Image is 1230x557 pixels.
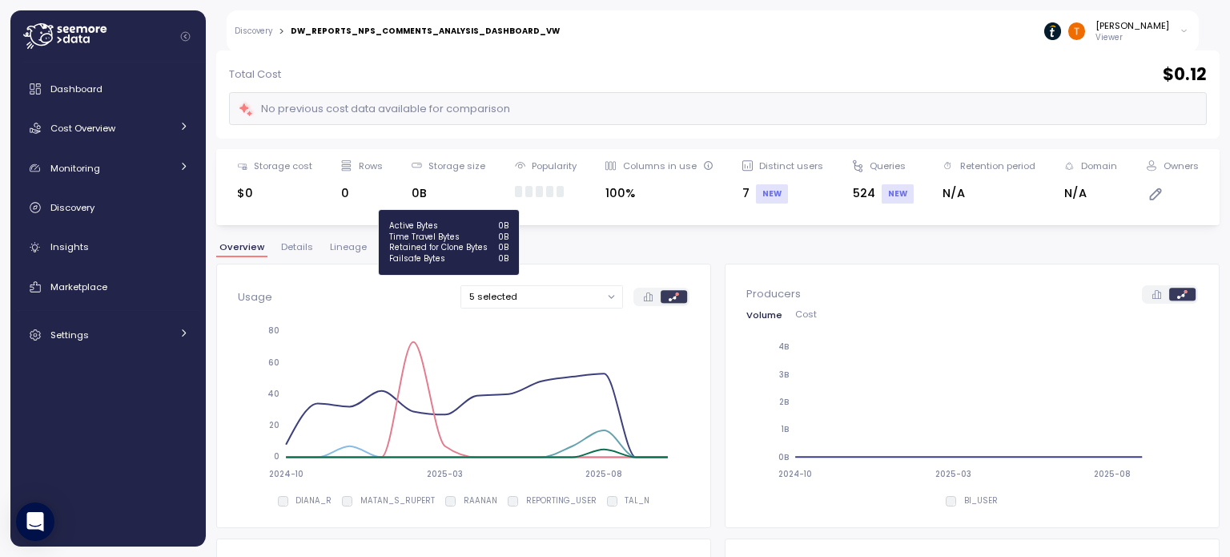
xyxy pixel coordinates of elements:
div: NEW [756,184,788,204]
div: > [279,26,284,37]
div: Retention period [960,159,1035,172]
div: 0B [498,220,508,232]
div: Columns in use [623,159,713,172]
tspan: 2025-08 [585,469,622,479]
div: Time Travel Bytes [389,232,460,243]
div: Rows [359,159,383,172]
button: 5 selected [460,285,623,309]
span: Lineage [330,243,367,252]
span: Marketplace [50,281,107,293]
span: Monitoring [50,162,100,175]
tspan: 2B [779,397,789,407]
tspan: 2024-10 [268,469,303,479]
div: 0B [498,232,508,243]
img: ACg8ocJml0foWApaOMQy2-PyKNIfXiH2V-KiQM1nFjw1XwMASpq_4A=s96-c [1068,22,1085,39]
span: Details [281,243,313,252]
p: REPORTING_USER [526,495,597,507]
h2: $ 0.12 [1163,63,1207,87]
div: $0 [237,184,312,203]
tspan: 20 [269,420,279,430]
div: 7 [742,184,823,204]
span: Cost [795,310,817,319]
div: Distinct users [759,159,823,172]
div: 0B [412,184,485,203]
div: Failsafe Bytes [389,253,445,264]
p: MATAN_S_RUPERT [360,495,435,507]
div: 100% [605,184,713,203]
div: Queries [870,159,906,172]
a: Dashboard [17,73,199,105]
a: Marketplace [17,271,199,303]
p: DIANA_R [295,495,332,507]
tspan: 60 [268,357,279,368]
p: Total Cost [229,67,281,83]
div: Domain [1081,159,1117,172]
a: Monitoring [17,152,199,184]
tspan: 80 [268,326,279,337]
span: Dashboard [50,83,102,95]
div: Active Bytes [389,220,438,232]
span: Cost Overview [50,122,115,135]
span: Discovery [50,201,94,214]
tspan: 1B [781,425,789,435]
div: Storage cost [254,159,312,172]
tspan: 3B [779,369,789,380]
div: Open Intercom Messenger [16,503,54,541]
a: Discovery [17,192,199,224]
span: Overview [219,243,264,252]
tspan: 2025-03 [427,469,463,479]
a: Cost Overview [17,112,199,144]
img: 6714de1ca73de131760c52a6.PNG [1044,22,1061,39]
tspan: 2025-03 [935,469,971,479]
tspan: 0B [778,452,789,462]
div: Owners [1164,159,1199,172]
div: N/A [943,184,1035,203]
tspan: 0 [274,452,279,462]
a: Settings [17,319,199,351]
span: Insights [50,240,89,253]
div: No previous cost data available for comparison [238,100,510,119]
div: Popularity [532,159,577,172]
p: TAL_N [625,495,649,507]
span: Volume [746,311,782,320]
p: BI_USER [964,495,998,507]
div: N/A [1064,184,1117,203]
div: Storage size [428,159,485,172]
tspan: 2025-08 [1093,469,1130,479]
div: 0 [341,184,382,203]
div: [PERSON_NAME] [1095,19,1169,32]
a: Discovery [235,27,272,35]
div: 0B [498,253,508,264]
div: DW_REPORTS_NPS_COMMENTS_ANALYSIS_DASHBOARD_VW [291,27,560,35]
div: Retained for Clone Bytes [389,243,488,254]
div: 0B [498,243,508,254]
tspan: 40 [267,389,279,399]
p: Viewer [1095,32,1169,43]
p: RAANAN [464,495,497,507]
button: Collapse navigation [175,30,195,42]
div: NEW [882,184,914,204]
a: Insights [17,232,199,264]
span: Settings [50,329,89,341]
div: 524 [853,184,914,204]
p: Producers [746,286,801,302]
tspan: 2024-10 [778,469,812,479]
tspan: 4B [778,342,789,353]
p: Usage [238,289,272,305]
